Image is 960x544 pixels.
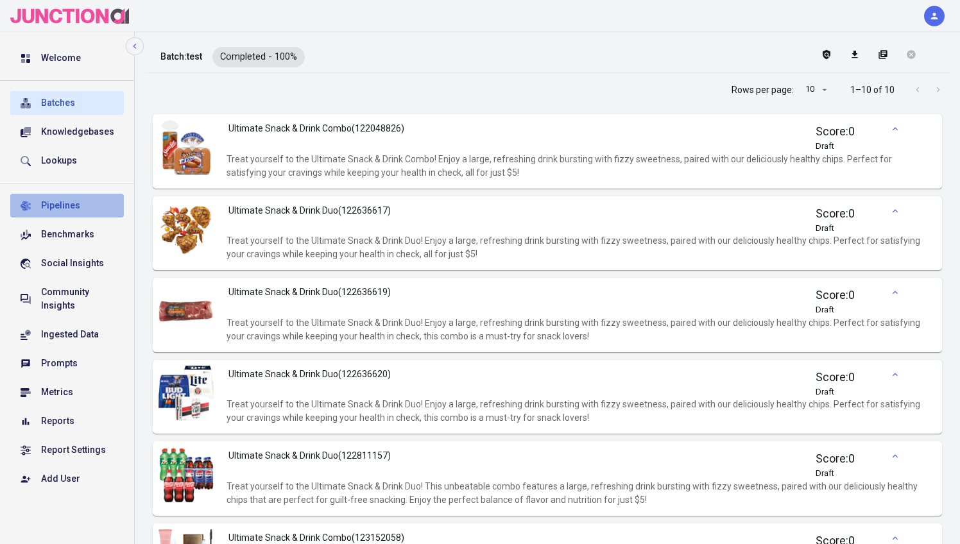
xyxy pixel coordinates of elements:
[41,51,114,65] div: Welcome
[870,42,896,67] button: menu
[816,386,875,398] p: Draft
[41,125,114,139] div: Knowledgebases
[10,149,124,173] a: Lookups
[816,207,855,220] p: Score: 0
[814,42,839,67] button: menu
[41,96,114,110] div: Batches
[10,352,124,375] a: Prompts
[153,115,219,180] img: Product image
[227,368,816,380] h5: Ultimate Snack & Drink Duo ( 122636620 )
[227,398,934,425] span: Treat yourself to the Ultimate Snack & Drink Duo! Enjoy a large, refreshing drink bursting with f...
[227,234,934,261] span: Treat yourself to the Ultimate Snack & Drink Duo! Enjoy a large, refreshing drink bursting with f...
[153,442,219,507] img: Product image
[10,409,124,433] a: Reports
[10,46,124,70] a: Welcome
[816,370,855,384] p: Score: 0
[816,140,875,153] p: Draft
[816,467,875,480] p: Draft
[41,257,114,270] div: Social Insights
[41,228,114,241] div: Benchmarks
[10,467,124,491] a: Add User
[732,83,794,96] p: Rows per page:
[153,197,219,262] img: Product image
[227,450,816,462] h5: Ultimate Snack & Drink Duo ( 122811157 )
[212,49,305,64] span: Completed - 100%
[227,316,934,343] span: Treat yourself to the Ultimate Snack & Drink Duo! Enjoy a large, refreshing drink bursting with f...
[816,303,875,316] p: Draft
[227,480,934,507] span: Treat yourself to the Ultimate Snack & Drink Duo! This unbeatable combo features a large, refresh...
[227,532,816,544] h5: Ultimate Snack & Drink Combo ( 123152058 )
[816,452,855,465] p: Score: 0
[41,414,114,428] div: Reports
[10,251,124,275] a: Social Insights
[41,328,114,341] div: Ingested Data
[10,323,124,346] a: Ingested Data
[41,443,114,457] div: Report Settings
[842,42,868,67] button: menu
[10,91,124,115] a: Batches
[153,278,219,344] img: Product image
[41,285,114,312] div: Community Insights
[227,286,816,298] h5: Ultimate Snack & Drink Duo ( 122636619 )
[10,280,124,318] a: Community Insights
[10,380,124,404] a: Metrics
[227,153,934,180] span: Treat yourself to the Ultimate Snack & Drink Combo! Enjoy a large, refreshing drink bursting with...
[816,124,855,138] p: Score: 0
[816,222,875,235] p: Draft
[10,120,124,144] a: Knowledgebases
[153,361,219,426] img: Product image
[10,8,129,24] img: logo
[41,199,114,212] div: Pipelines
[799,81,830,99] div: 10
[41,386,114,399] div: Metrics
[41,472,114,486] div: Add User
[41,154,114,167] div: Lookups
[160,49,202,64] div: Batch: test
[10,438,124,462] a: Report Settings
[10,194,124,217] a: Pipelines
[227,205,816,217] h5: Ultimate Snack & Drink Duo ( 122636617 )
[850,83,895,96] p: 1–10 of 10
[10,223,124,246] a: Benchmarks
[816,288,855,302] p: Score: 0
[227,123,816,135] h5: Ultimate Snack & Drink Combo ( 122048826 )
[41,357,114,370] div: Prompts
